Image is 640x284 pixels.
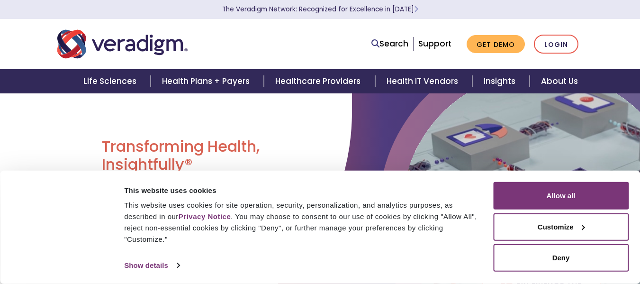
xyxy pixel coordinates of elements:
[124,184,482,196] div: This website uses cookies
[72,69,151,93] a: Life Sciences
[472,69,530,93] a: Insights
[414,5,418,14] span: Learn More
[57,28,188,60] img: Veradigm logo
[264,69,375,93] a: Healthcare Providers
[151,69,264,93] a: Health Plans + Payers
[102,137,313,174] h1: Transforming Health, Insightfully®
[124,258,179,273] a: Show details
[493,244,629,272] button: Deny
[493,182,629,210] button: Allow all
[467,35,525,54] a: Get Demo
[222,5,418,14] a: The Veradigm Network: Recognized for Excellence in [DATE]Learn More
[124,200,482,245] div: This website uses cookies for site operation, security, personalization, and analytics purposes, ...
[371,37,408,50] a: Search
[534,35,578,54] a: Login
[375,69,472,93] a: Health IT Vendors
[493,213,629,240] button: Customize
[179,212,231,220] a: Privacy Notice
[418,38,451,49] a: Support
[530,69,589,93] a: About Us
